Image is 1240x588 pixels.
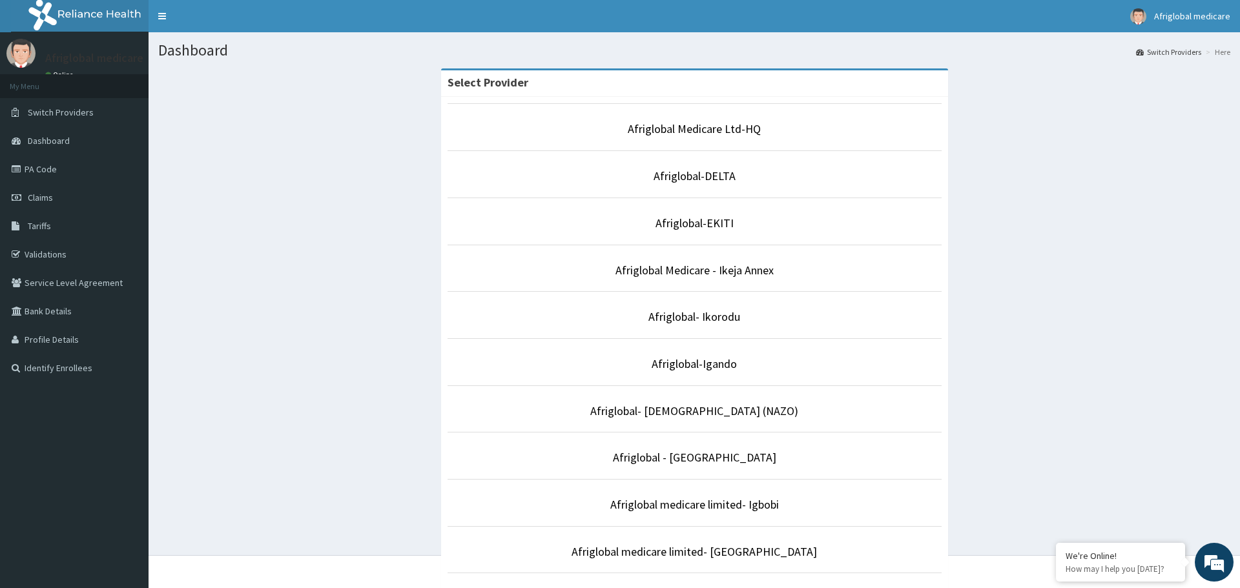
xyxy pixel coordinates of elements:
div: We're Online! [1066,550,1175,562]
a: Afriglobal-Igando [652,356,737,371]
a: Afriglobal medicare limited- Igbobi [610,497,779,512]
span: Afriglobal medicare [1154,10,1230,22]
a: Afriglobal-DELTA [654,168,736,183]
a: Afriglobal- [DEMOGRAPHIC_DATA] (NAZO) [590,403,798,418]
a: Online [45,70,76,79]
a: Afriglobal - [GEOGRAPHIC_DATA] [613,450,776,465]
a: Afriglobal Medicare - Ikeja Annex [615,263,774,278]
a: Afriglobal medicare limited- [GEOGRAPHIC_DATA] [572,544,817,559]
img: User Image [6,39,36,68]
a: Switch Providers [1136,46,1201,57]
span: Claims [28,192,53,203]
a: Afriglobal-EKITI [656,216,734,230]
a: Afriglobal- Ikorodu [648,309,740,324]
span: Switch Providers [28,106,94,118]
a: Afriglobal Medicare Ltd-HQ [628,121,761,136]
span: Tariffs [28,220,51,232]
li: Here [1203,46,1230,57]
span: Dashboard [28,135,70,147]
img: User Image [1130,8,1146,25]
p: How may I help you today? [1066,563,1175,574]
strong: Select Provider [448,75,528,90]
h1: Dashboard [158,42,1230,59]
p: Afriglobal medicare [45,52,143,64]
